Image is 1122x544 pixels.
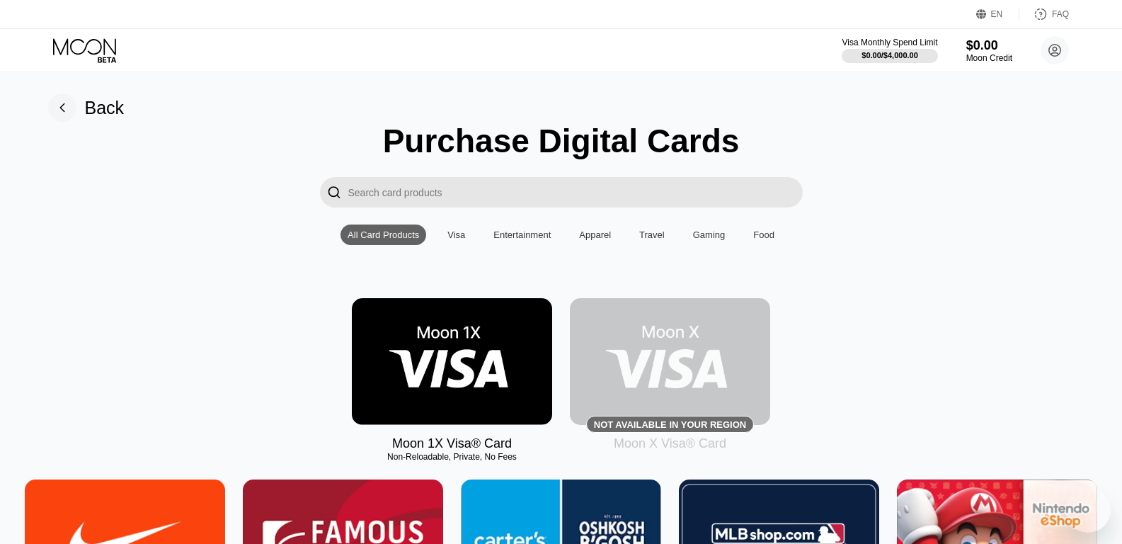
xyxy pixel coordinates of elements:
[383,122,740,160] div: Purchase Digital Cards
[614,436,726,451] div: Moon X Visa® Card
[746,225,782,245] div: Food
[327,184,341,200] div: 
[493,229,551,240] div: Entertainment
[348,177,803,208] input: Search card products
[1052,9,1069,19] div: FAQ
[976,7,1019,21] div: EN
[486,225,558,245] div: Entertainment
[352,452,552,462] div: Non-Reloadable, Private, No Fees
[594,419,746,430] div: Not available in your region
[991,9,1003,19] div: EN
[570,298,770,425] div: Not available in your region
[579,229,611,240] div: Apparel
[966,38,1012,63] div: $0.00Moon Credit
[632,225,672,245] div: Travel
[85,98,125,118] div: Back
[861,51,918,59] div: $0.00 / $4,000.00
[842,38,937,47] div: Visa Monthly Spend Limit
[753,229,774,240] div: Food
[392,436,512,451] div: Moon 1X Visa® Card
[572,225,618,245] div: Apparel
[348,229,419,240] div: All Card Products
[48,93,125,122] div: Back
[966,38,1012,53] div: $0.00
[1019,7,1069,21] div: FAQ
[1065,487,1111,533] iframe: Button to launch messaging window
[686,225,733,245] div: Gaming
[340,225,426,245] div: All Card Products
[639,229,665,240] div: Travel
[440,225,472,245] div: Visa
[447,229,465,240] div: Visa
[842,38,937,63] div: Visa Monthly Spend Limit$0.00/$4,000.00
[693,229,726,240] div: Gaming
[320,177,348,208] div: 
[966,53,1012,63] div: Moon Credit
